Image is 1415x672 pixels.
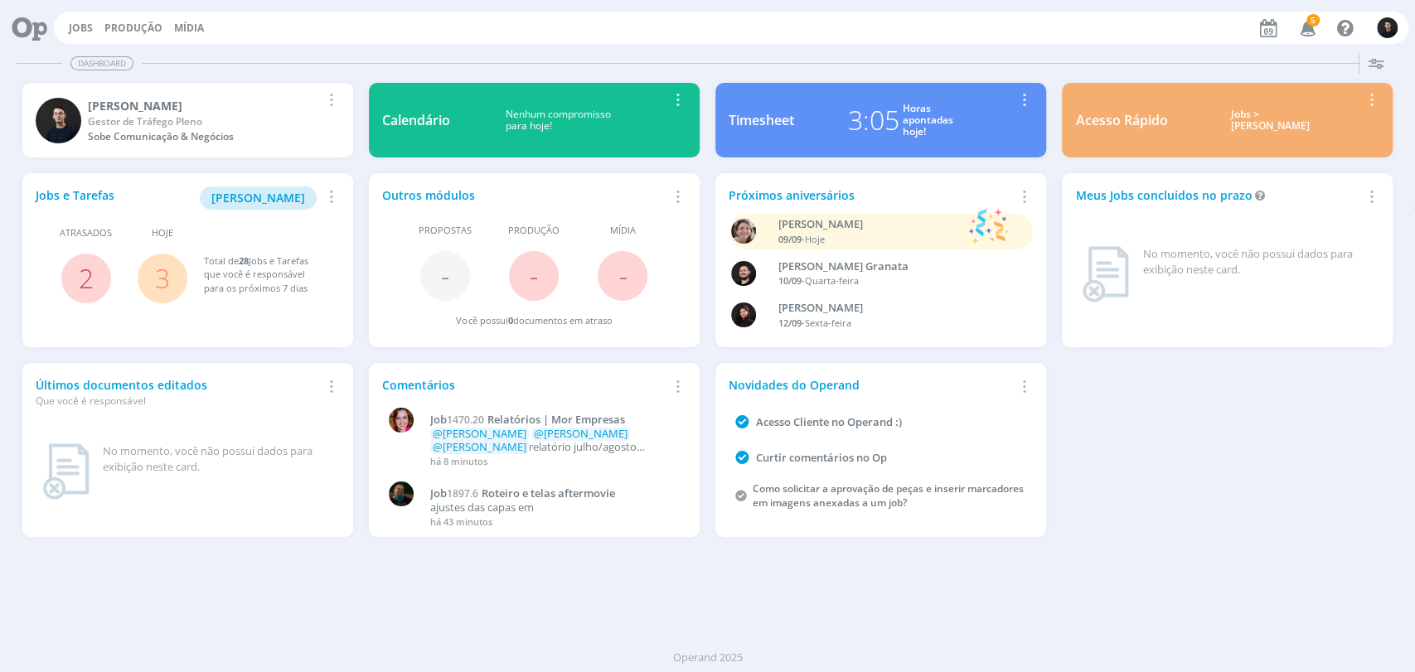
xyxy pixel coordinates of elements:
a: C[PERSON_NAME]Gestor de Tráfego PlenoSobe Comunicação & Negócios [22,83,353,157]
a: Curtir comentários no Op [756,450,887,465]
span: - [530,258,538,293]
span: há 8 minutos [430,455,487,467]
span: Roteiro e telas aftermovie [482,486,615,500]
a: Timesheet3:05Horasapontadashoje! [715,83,1046,157]
button: Jobs [64,22,98,35]
span: Mídia [610,224,636,238]
div: Jobs > [PERSON_NAME] [1180,109,1359,133]
span: 10/09 [778,274,801,287]
div: - [778,274,1010,288]
span: Hoje [152,226,173,240]
button: C [1376,13,1398,42]
span: - [618,258,627,293]
div: Horas apontadas hoje! [903,103,953,138]
img: A [731,219,756,244]
div: No momento, você não possui dados para exibição neste card. [103,443,333,476]
span: há 43 minutos [430,515,492,528]
div: Últimos documentos editados [36,376,320,409]
img: L [731,302,756,327]
div: Calendário [382,110,450,130]
span: Propostas [419,224,472,238]
a: Como solicitar a aprovação de peças e inserir marcadores em imagens anexadas a um job? [753,481,1024,510]
div: Gestor de Tráfego Pleno [88,114,320,129]
div: Aline Beatriz Jackisch [778,216,960,233]
div: 3:05 [848,100,899,140]
span: 12/09 [778,317,801,329]
a: 2 [79,260,94,296]
img: C [1377,17,1398,38]
div: Bruno Corralo Granata [778,259,1010,275]
span: 09/09 [778,233,801,245]
div: Novidades do Operand [729,376,1013,394]
button: 5 [1289,13,1323,43]
div: - [778,317,1010,331]
div: Timesheet [729,110,794,130]
span: 1470.20 [447,413,484,427]
div: Meus Jobs concluídos no prazo [1075,186,1359,204]
span: Sexta-feira [804,317,850,329]
button: [PERSON_NAME] [200,186,317,210]
button: Produção [99,22,167,35]
span: 5 [1306,14,1320,27]
a: Mídia [174,21,204,35]
span: Relatórios | Mor Empresas [487,412,625,427]
img: B [731,261,756,286]
a: Job1897.6Roteiro e telas aftermovie [430,487,678,500]
p: relatório julho/agosto revisado. Ajustes no briefing. [430,428,678,453]
div: Sobe Comunicação & Negócios [88,129,320,144]
div: Nenhum compromisso para hoje! [450,109,666,133]
div: Total de Jobs e Tarefas que você é responsável para os próximos 7 dias [204,254,323,296]
span: 0 [507,314,512,326]
a: Job1470.20Relatórios | Mor Empresas [430,413,678,427]
span: Produção [508,224,560,238]
img: C [36,98,81,143]
div: - [778,233,960,247]
span: Atrasados [60,226,112,240]
span: [PERSON_NAME] [211,190,305,205]
span: 28 [239,254,249,267]
span: 1897.6 [447,486,478,500]
a: Acesso Cliente no Operand :) [756,414,902,429]
img: dashboard_not_found.png [42,443,90,500]
p: ajustes das capas em [430,501,678,515]
div: Acesso Rápido [1075,110,1167,130]
div: Comentários [382,376,666,394]
span: @[PERSON_NAME] [534,426,628,441]
div: Luana da Silva de Andrade [778,300,1010,317]
span: - [441,258,449,293]
div: Outros módulos [382,186,666,204]
div: Próximos aniversários [729,186,1013,204]
span: Hoje [804,233,824,245]
a: 3 [155,260,170,296]
button: Mídia [169,22,209,35]
div: Carlos Nunes [88,97,320,114]
img: B [389,408,414,433]
a: Jobs [69,21,93,35]
a: [PERSON_NAME] [200,189,317,205]
span: Quarta-feira [804,274,858,287]
span: @[PERSON_NAME] [433,426,526,441]
div: Jobs e Tarefas [36,186,320,210]
div: Você possui documentos em atraso [456,314,612,328]
img: dashboard_not_found.png [1082,246,1129,302]
div: Que você é responsável [36,394,320,409]
span: Dashboard [70,56,133,70]
div: No momento, você não possui dados para exibição neste card. [1142,246,1373,278]
a: Produção [104,21,162,35]
img: M [389,481,414,506]
span: @[PERSON_NAME] [433,439,526,454]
